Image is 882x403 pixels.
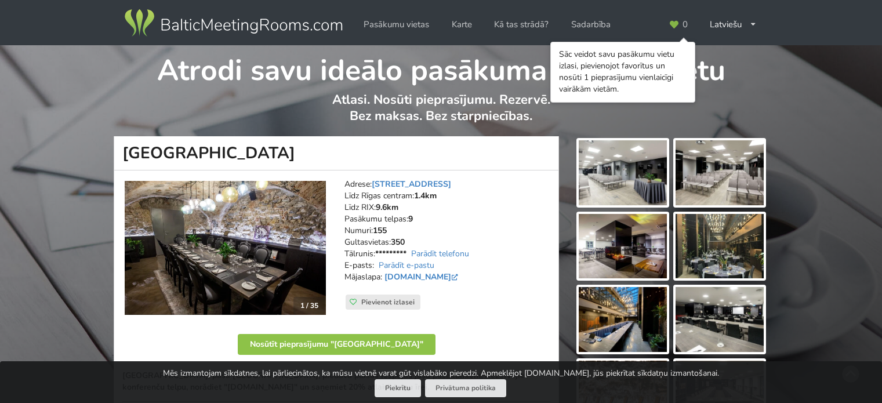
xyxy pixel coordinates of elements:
h1: Atrodi savu ideālo pasākuma norises vietu [114,45,768,89]
span: 0 [683,20,688,29]
strong: 9 [408,213,413,224]
img: Baltic Meeting Rooms [122,7,344,39]
a: Pasākumu vietas [355,13,437,36]
div: 1 / 35 [293,297,325,314]
img: Pullman Riga Old Town Hotel | Rīga | Pasākumu vieta - galerijas bilde [579,140,667,205]
a: Parādīt e-pastu [379,260,434,271]
a: Kā tas strādā? [486,13,557,36]
div: Sāc veidot savu pasākumu vietu izlasi, pievienojot favorītus un nosūti 1 pieprasījumu vienlaicīgi... [559,49,687,95]
span: Pievienot izlasei [361,297,415,307]
address: Adrese: Līdz Rīgas centram: Līdz RIX: Pasākumu telpas: Numuri: Gultasvietas: Tālrunis: E-pasts: M... [344,179,550,295]
h1: [GEOGRAPHIC_DATA] [114,136,559,170]
strong: 1.4km [414,190,437,201]
img: Pullman Riga Old Town Hotel | Rīga | Pasākumu vieta - galerijas bilde [676,140,764,205]
a: [DOMAIN_NAME] [384,271,460,282]
strong: 350 [391,237,405,248]
button: Nosūtīt pieprasījumu "[GEOGRAPHIC_DATA]" [238,334,435,355]
strong: 155 [373,225,387,236]
a: Karte [444,13,480,36]
a: [STREET_ADDRESS] [372,179,451,190]
a: Privātuma politika [425,379,506,397]
img: Pullman Riga Old Town Hotel | Rīga | Pasākumu vieta - galerijas bilde [579,287,667,352]
a: Viesnīca | Rīga | Pullman Riga Old Town Hotel 1 / 35 [125,181,326,315]
a: Parādīt telefonu [411,248,469,259]
div: Latviešu [702,13,765,36]
img: Pullman Riga Old Town Hotel | Rīga | Pasākumu vieta - galerijas bilde [676,287,764,352]
p: Atlasi. Nosūti pieprasījumu. Rezervē. Bez maksas. Bez starpniecības. [114,92,768,136]
a: Sadarbība [563,13,619,36]
strong: 9.6km [376,202,398,213]
img: Pullman Riga Old Town Hotel | Rīga | Pasākumu vieta - galerijas bilde [579,214,667,279]
img: Pullman Riga Old Town Hotel | Rīga | Pasākumu vieta - galerijas bilde [676,214,764,279]
button: Piekrītu [375,379,421,397]
img: Viesnīca | Rīga | Pullman Riga Old Town Hotel [125,181,326,315]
